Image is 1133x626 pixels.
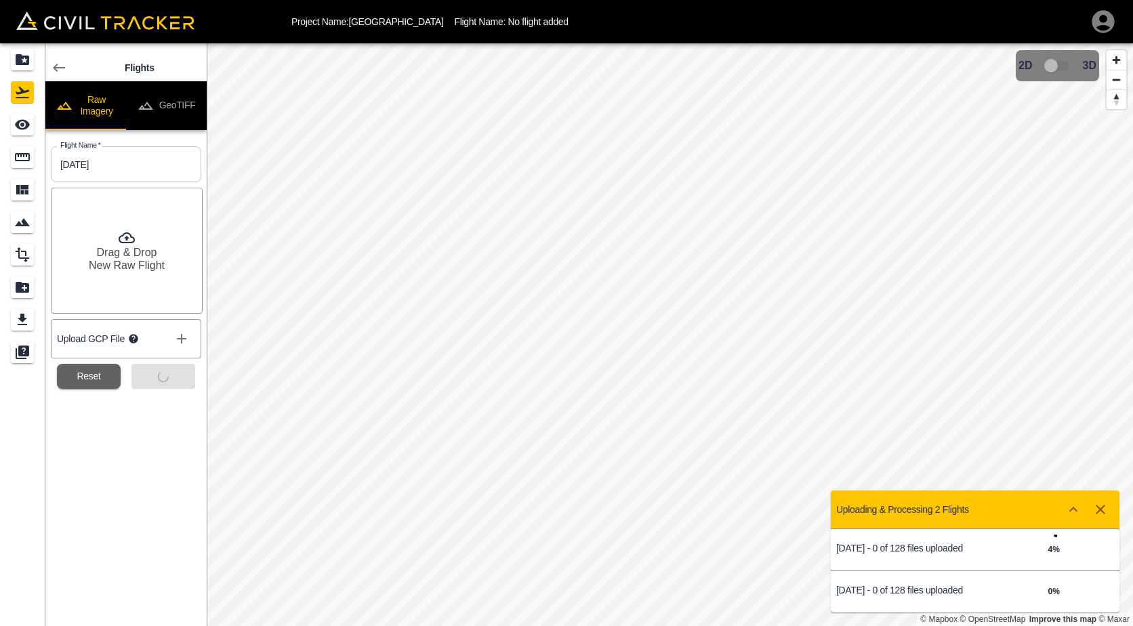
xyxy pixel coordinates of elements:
a: Mapbox [920,614,957,624]
p: Flight Name: No flight added [455,16,569,27]
p: Project Name: [GEOGRAPHIC_DATA] [291,16,444,27]
strong: 0 % [1048,587,1059,596]
button: Show more [1060,496,1087,523]
a: Maxar [1098,614,1130,624]
a: OpenStreetMap [960,614,1026,624]
span: 2D [1018,60,1032,72]
p: [DATE] - 0 of 128 files uploaded [836,543,975,554]
canvas: Map [207,43,1133,626]
button: Zoom out [1107,70,1126,89]
a: Map feedback [1029,614,1096,624]
strong: 4 % [1048,545,1059,554]
p: Uploading & Processing 2 Flights [836,504,969,515]
button: Reset bearing to north [1107,89,1126,109]
img: Civil Tracker [16,12,194,30]
button: Zoom in [1107,50,1126,70]
p: [DATE] - 0 of 128 files uploaded [836,585,975,596]
span: 3D model not uploaded yet [1038,53,1077,79]
span: 3D [1083,60,1096,72]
